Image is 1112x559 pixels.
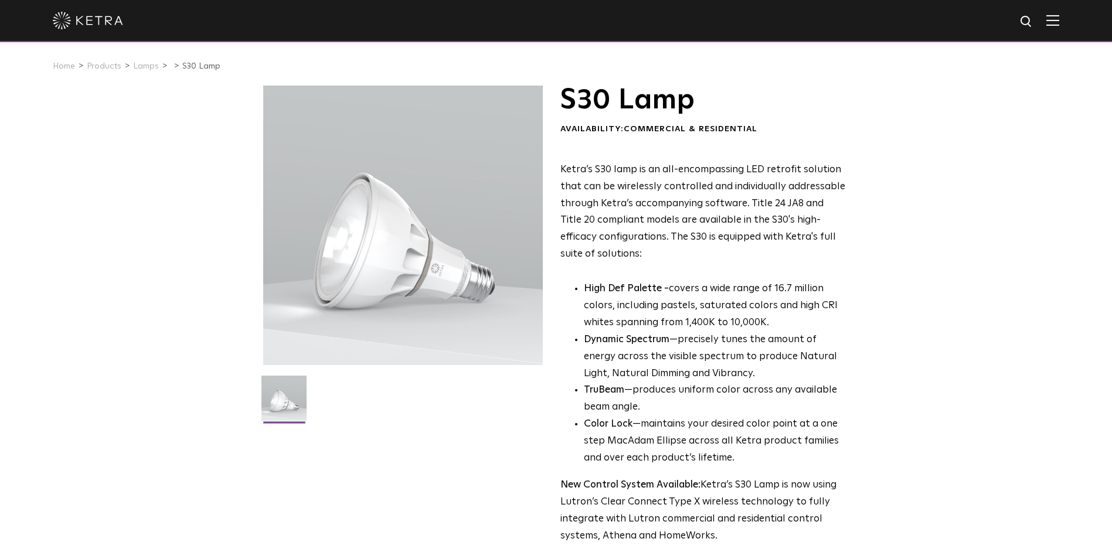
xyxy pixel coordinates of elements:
[584,385,624,395] strong: TruBeam
[560,480,700,490] strong: New Control System Available:
[182,62,220,70] a: S30 Lamp
[584,332,846,383] li: —precisely tunes the amount of energy across the visible spectrum to produce Natural Light, Natur...
[584,382,846,416] li: —produces uniform color across any available beam angle.
[560,86,846,115] h1: S30 Lamp
[584,284,669,294] strong: High Def Palette -
[261,376,307,430] img: S30-Lamp-Edison-2021-Web-Square
[560,477,846,545] p: Ketra’s S30 Lamp is now using Lutron’s Clear Connect Type X wireless technology to fully integrat...
[584,335,669,345] strong: Dynamic Spectrum
[53,12,123,29] img: ketra-logo-2019-white
[1046,15,1059,26] img: Hamburger%20Nav.svg
[53,62,75,70] a: Home
[87,62,121,70] a: Products
[584,419,632,429] strong: Color Lock
[560,165,845,259] span: Ketra’s S30 lamp is an all-encompassing LED retrofit solution that can be wirelessly controlled a...
[133,62,159,70] a: Lamps
[584,416,846,467] li: —maintains your desired color point at a one step MacAdam Ellipse across all Ketra product famili...
[624,125,757,133] span: Commercial & Residential
[1019,15,1034,29] img: search icon
[560,124,846,135] div: Availability:
[584,281,846,332] p: covers a wide range of 16.7 million colors, including pastels, saturated colors and high CRI whit...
